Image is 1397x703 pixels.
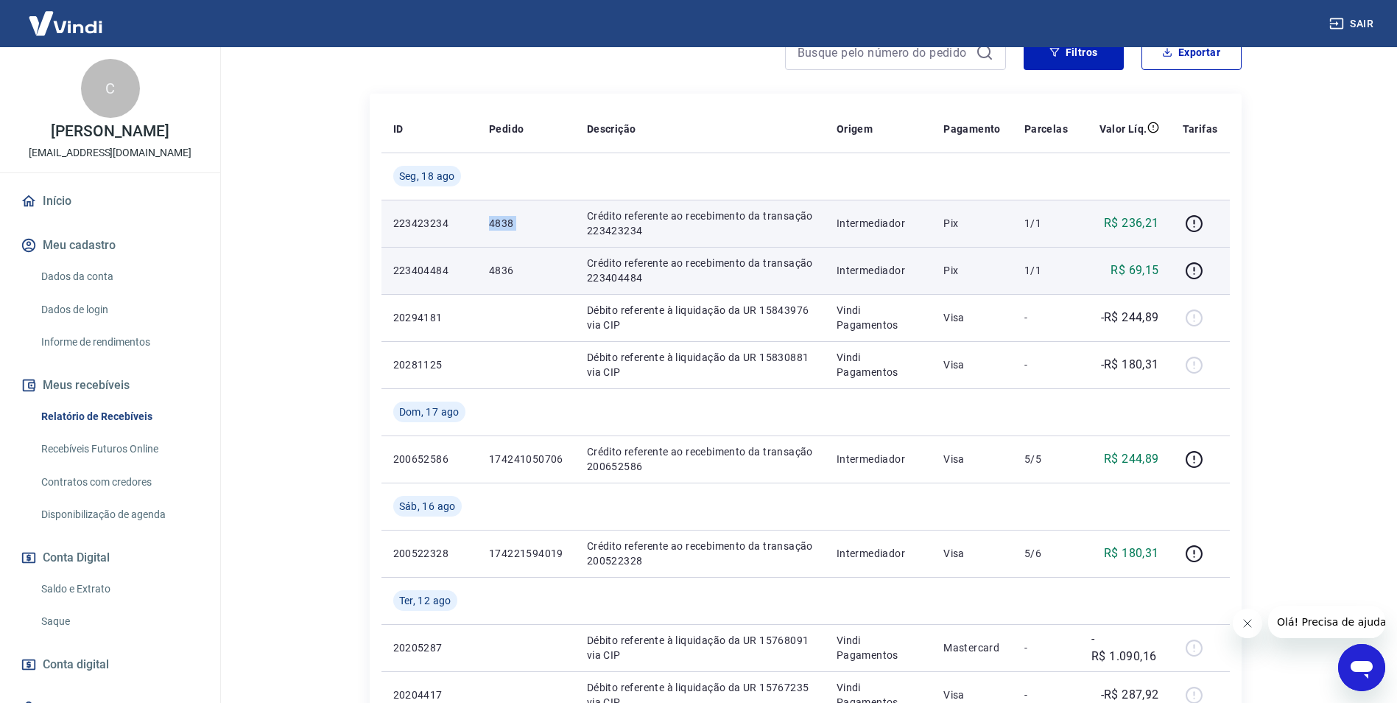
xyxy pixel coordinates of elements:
p: Visa [943,310,1001,325]
p: Vindi Pagamentos [837,303,920,332]
p: - [1024,688,1068,702]
p: Pagamento [943,122,1001,136]
p: 20205287 [393,640,465,655]
p: R$ 180,31 [1104,545,1159,562]
p: Descrição [587,122,636,136]
a: Disponibilização de agenda [35,500,203,530]
p: Pedido [489,122,524,136]
p: 5/5 [1024,452,1068,466]
iframe: Mensagem da empresa [1268,606,1385,638]
p: [PERSON_NAME] [51,124,169,139]
p: Crédito referente ao recebimento da transação 223423234 [587,209,813,238]
button: Exportar [1141,35,1242,70]
a: Contratos com credores [35,467,203,497]
p: 20294181 [393,310,465,325]
a: Recebíveis Futuros Online [35,434,203,464]
p: 223423234 [393,216,465,231]
p: 4836 [489,263,563,278]
p: 200652586 [393,452,465,466]
p: Crédito referente ao recebimento da transação 200652586 [587,444,813,474]
p: Intermediador [837,216,920,231]
a: Relatório de Recebíveis [35,402,203,432]
button: Conta Digital [18,542,203,574]
p: - [1024,357,1068,372]
p: 1/1 [1024,263,1068,278]
span: Seg, 18 ago [399,169,455,183]
iframe: Botão para abrir a janela de mensagens [1338,644,1385,691]
img: Vindi [18,1,113,46]
p: [EMAIL_ADDRESS][DOMAIN_NAME] [29,145,191,161]
p: R$ 244,89 [1104,450,1159,468]
p: -R$ 244,89 [1101,309,1159,326]
p: Crédito referente ao recebimento da transação 200522328 [587,539,813,568]
p: -R$ 1.090,16 [1091,630,1159,665]
p: R$ 69,15 [1111,262,1158,279]
p: - [1024,310,1068,325]
p: Visa [943,688,1001,702]
p: 174221594019 [489,546,563,561]
span: Ter, 12 ago [399,593,451,608]
p: Intermediador [837,546,920,561]
p: - [1024,640,1068,655]
a: Informe de rendimentos [35,327,203,357]
p: Visa [943,357,1001,372]
p: 174241050706 [489,452,563,466]
a: Conta digital [18,648,203,681]
p: Parcelas [1024,122,1068,136]
p: 20281125 [393,357,465,372]
p: 200522328 [393,546,465,561]
p: 5/6 [1024,546,1068,561]
a: Saldo e Extrato [35,574,203,604]
p: 1/1 [1024,216,1068,231]
input: Busque pelo número do pedido [798,41,970,63]
p: Visa [943,546,1001,561]
p: Visa [943,452,1001,466]
button: Filtros [1024,35,1124,70]
p: Pix [943,216,1001,231]
p: Vindi Pagamentos [837,633,920,662]
span: Conta digital [43,654,109,675]
a: Início [18,185,203,217]
p: Valor Líq. [1099,122,1147,136]
p: Vindi Pagamentos [837,350,920,380]
span: Dom, 17 ago [399,405,460,419]
button: Meu cadastro [18,229,203,262]
p: Origem [837,122,873,136]
a: Dados da conta [35,262,203,292]
iframe: Fechar mensagem [1233,609,1262,638]
p: 20204417 [393,688,465,702]
p: Crédito referente ao recebimento da transação 223404484 [587,256,813,285]
p: Tarifas [1183,122,1218,136]
a: Dados de login [35,295,203,325]
p: Intermediador [837,452,920,466]
p: Débito referente à liquidação da UR 15768091 via CIP [587,633,813,662]
p: Pix [943,263,1001,278]
span: Sáb, 16 ago [399,499,456,514]
p: 223404484 [393,263,465,278]
div: C [81,59,140,118]
p: Débito referente à liquidação da UR 15830881 via CIP [587,350,813,380]
p: Intermediador [837,263,920,278]
p: ID [393,122,404,136]
p: 4838 [489,216,563,231]
p: Débito referente à liquidação da UR 15843976 via CIP [587,303,813,332]
p: R$ 236,21 [1104,214,1159,232]
a: Saque [35,606,203,637]
button: Meus recebíveis [18,369,203,402]
button: Sair [1326,10,1379,38]
span: Olá! Precisa de ajuda? [9,10,124,22]
p: -R$ 180,31 [1101,356,1159,374]
p: Mastercard [943,640,1001,655]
